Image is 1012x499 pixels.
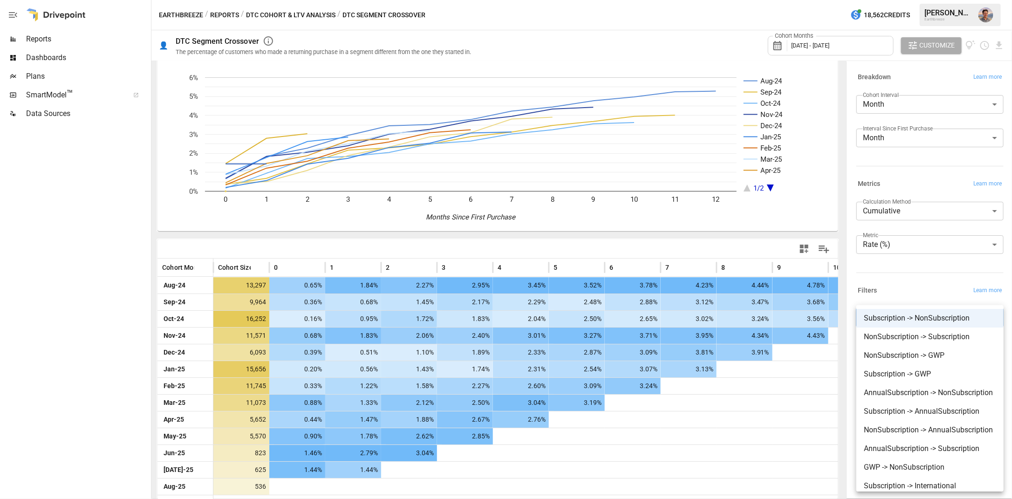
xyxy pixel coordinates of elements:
[864,443,996,454] span: AnnualSubscription -> Subscription
[864,462,996,473] span: GWP -> NonSubscription
[864,369,996,380] span: Subscription -> GWP
[864,406,996,417] span: Subscription -> AnnualSubscription
[864,424,996,436] span: NonSubscription -> AnnualSubscription
[864,480,996,492] span: Subscription -> International
[864,331,996,342] span: NonSubscription -> Subscription
[864,387,996,398] span: AnnualSubscription -> NonSubscription
[864,313,996,324] span: Subscription -> NonSubscription
[864,350,996,361] span: NonSubscription -> GWP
